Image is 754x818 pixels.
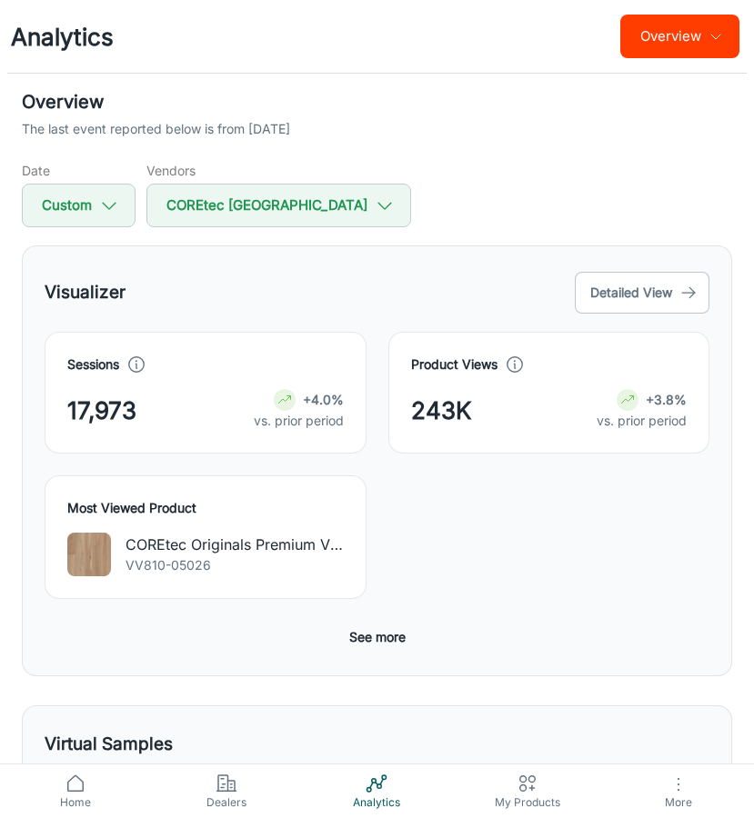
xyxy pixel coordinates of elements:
[22,88,732,115] h2: Overview
[146,184,411,227] button: COREtec [GEOGRAPHIC_DATA]
[620,15,739,58] button: Overview
[67,393,136,428] span: 17,973
[146,161,411,180] h5: Vendors
[22,119,290,139] p: The last event reported below is from [DATE]
[126,534,344,555] p: COREtec Originals Premium VV810
[411,393,471,428] span: 243K
[45,732,173,758] h5: Virtual Samples
[162,794,291,811] span: Dealers
[151,764,302,818] a: Dealers
[303,392,344,407] strong: +4.0%
[313,794,442,811] span: Analytics
[575,272,709,314] button: Detailed View
[597,411,687,431] p: vs. prior period
[22,184,136,227] button: Custom
[254,411,344,431] p: vs. prior period
[452,764,603,818] a: My Products
[342,621,413,653] button: See more
[11,19,114,55] h1: Analytics
[22,161,136,180] h5: Date
[67,498,344,518] h4: Most Viewed Product
[45,280,126,306] h5: Visualizer
[11,794,140,811] span: Home
[302,764,453,818] a: Analytics
[646,392,687,407] strong: +3.8%
[614,795,743,809] span: More
[603,764,754,818] button: More
[463,794,592,811] span: My Products
[67,533,111,576] img: COREtec Originals Premium VV810
[67,354,119,374] h4: Sessions
[126,555,344,575] p: VV810-05026
[411,354,498,374] h4: Product Views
